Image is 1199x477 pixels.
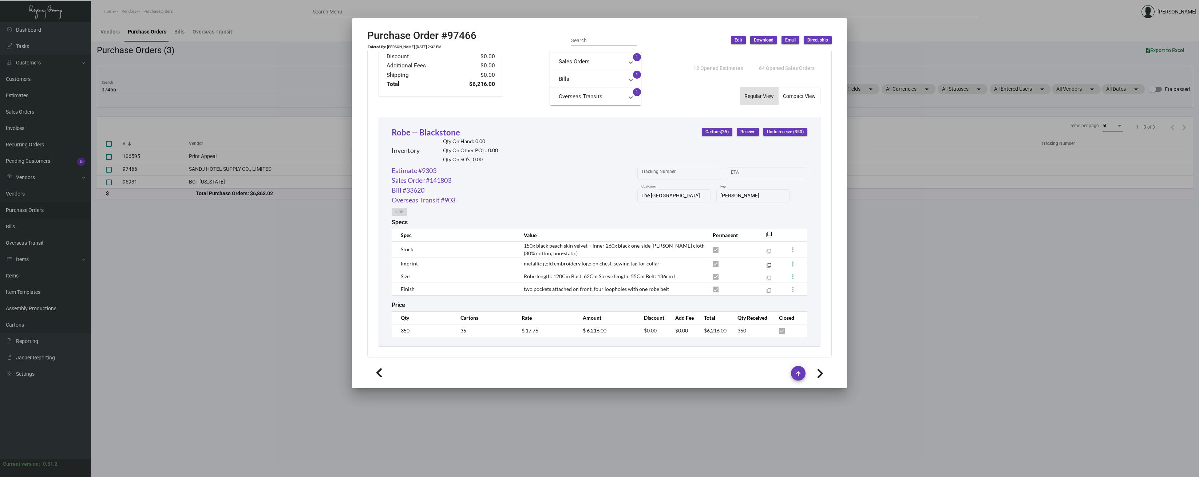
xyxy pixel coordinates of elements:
[392,229,517,241] th: Spec
[740,87,778,105] button: Regular View
[550,88,641,105] mat-expansion-panel-header: Overseas Transits
[688,62,749,75] button: 12 Opened Estimates
[737,128,759,136] button: Receive
[767,129,804,135] span: Undo receive (350)
[401,260,418,267] span: Imprint
[772,311,807,324] th: Closed
[452,80,495,89] td: $6,216.00
[401,246,413,252] span: Stock
[514,311,575,324] th: Rate
[386,71,452,80] td: Shipping
[731,36,746,44] button: Edit
[737,327,746,334] span: 350
[767,250,771,255] mat-icon: filter_none
[392,208,407,216] button: Link
[392,185,424,195] a: Bill #33620
[753,62,820,75] button: 64 Opened Sales Orders
[750,36,777,44] button: Download
[767,277,771,282] mat-icon: filter_none
[453,311,514,324] th: Cartons
[392,147,420,155] h2: Inventory
[524,243,705,256] span: 150g black peach skin velvet + inner 260g black one-side [PERSON_NAME] cloth (80% cotton, non-sta...
[760,171,795,177] input: End date
[443,147,498,154] h2: Qty On Other PO’s: 0.00
[705,229,755,241] th: Permanent
[401,273,409,279] span: Size
[550,53,641,70] mat-expansion-panel-header: Sales Orders
[668,311,697,324] th: Add Fee
[767,290,771,295] mat-icon: filter_none
[807,37,828,43] span: Direct ship
[559,92,624,101] mat-panel-title: Overseas Transits
[392,176,451,185] a: Sales Order #141803
[387,45,442,49] td: [PERSON_NAME] [DATE] 2:32 PM
[767,264,771,269] mat-icon: filter_none
[524,273,677,279] span: Robe length: 120Cm Bust: 62Cm Sleeve length: 55Cm Belt: 186cm L
[443,157,498,163] h2: Qty On SO’s: 0.00
[3,460,40,468] div: Current version:
[386,52,452,61] td: Discount
[386,61,452,70] td: Additional Fees
[559,58,624,66] mat-panel-title: Sales Orders
[524,260,660,267] span: metallic gold embroidery logo on chest, sewing tag for collar
[392,195,455,205] a: Overseas Transit #903
[675,327,688,334] span: $0.00
[781,36,799,44] button: Email
[735,37,742,43] span: Edit
[740,129,755,135] span: Receive
[693,65,743,71] span: 12 Opened Estimates
[367,29,476,42] h2: Purchase Order #97466
[766,234,772,240] mat-icon: filter_none
[452,52,495,61] td: $0.00
[443,138,498,145] h2: Qty On Hand: 0.00
[731,171,753,177] input: Start date
[452,61,495,70] td: $0.00
[517,229,705,241] th: Value
[392,166,436,176] a: Estimate #9303
[702,128,732,136] button: Cartons(35)
[386,80,452,89] td: Total
[550,70,641,88] mat-expansion-panel-header: Bills
[763,128,807,136] button: Undo receive (350)
[730,311,772,324] th: Qty Received
[754,37,773,43] span: Download
[401,286,415,292] span: Finish
[704,327,727,334] span: $6,216.00
[452,71,495,80] td: $0.00
[392,219,408,226] h2: Specs
[697,311,730,324] th: Total
[395,209,403,215] span: Link
[759,65,815,71] span: 64 Opened Sales Orders
[559,75,624,83] mat-panel-title: Bills
[804,36,832,44] button: Direct ship
[785,37,796,43] span: Email
[392,127,460,137] a: Robe -- Blackstone
[392,311,453,324] th: Qty
[705,129,729,135] span: Cartons
[637,311,668,324] th: Discount
[721,129,729,134] span: (35)
[392,301,405,308] h2: Price
[644,327,657,334] span: $0.00
[779,87,820,105] button: Compact View
[575,311,637,324] th: Amount
[524,286,669,292] span: two pockets attached on front, four loopholes with one robe belt
[43,460,58,468] div: 0.51.2
[367,45,387,49] td: Entered By:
